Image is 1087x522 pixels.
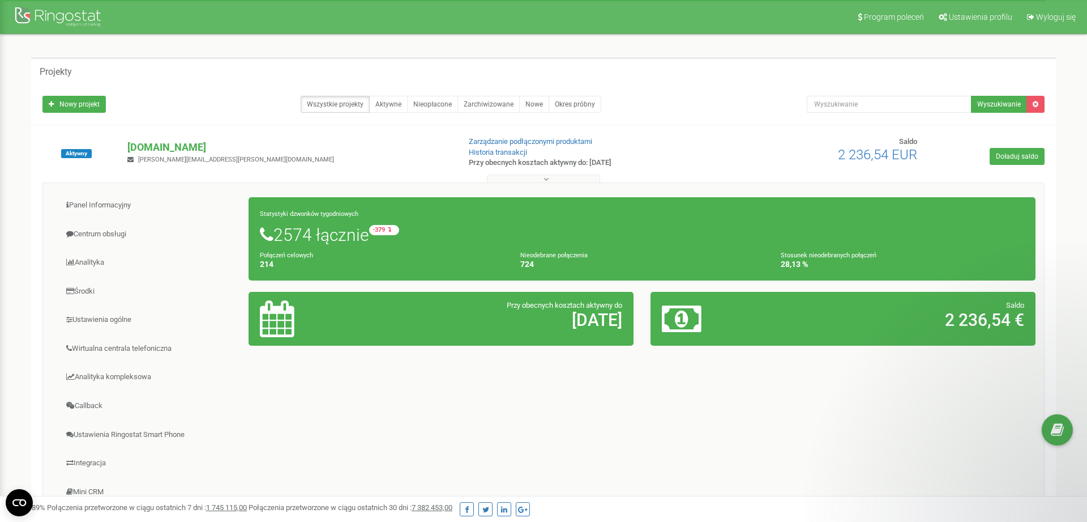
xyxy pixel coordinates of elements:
[412,503,452,512] u: 7 382 453,00
[469,137,592,146] a: Zarządzanie podłączonymi produktami
[260,260,503,269] h4: 214
[52,306,249,334] a: Ustawienia ogólne
[369,225,399,235] small: -379
[469,158,707,168] p: Przy obecnych kosztach aktywny do: [DATE]
[457,96,520,113] a: Zarchiwizowane
[206,503,247,512] u: 1 745 115,00
[469,148,527,156] a: Historia transakcji
[6,489,33,516] button: Open CMP widget
[899,137,917,146] span: Saldo
[52,421,249,449] a: Ustawienia Ringostat Smart Phone
[1049,458,1076,485] iframe: Intercom live chat
[260,252,313,259] small: Połączeń celowych
[781,260,1024,269] h4: 28,13 %
[781,252,876,259] small: Stosunek nieodebranych połączeń
[52,278,249,305] a: Środki
[52,449,249,477] a: Integracja
[42,96,106,113] a: Nowy projekt
[520,260,764,269] h4: 724
[260,225,1024,244] h1: 2574 łącznie
[788,311,1024,329] h2: 2 236,54 €
[990,148,1045,165] a: Doładuj saldo
[52,249,249,277] a: Analityka
[1036,12,1076,22] span: Wyloguj się
[52,478,249,506] a: Mini CRM
[249,503,452,512] span: Połączenia przetworzone w ciągu ostatnich 30 dni :
[971,96,1027,113] button: Wyszukiwanie
[386,311,622,329] h2: [DATE]
[40,67,72,77] h5: Projekty
[549,96,601,113] a: Okres próbny
[807,96,972,113] input: Wyszukiwanie
[52,192,249,219] a: Panel Informacyjny
[52,392,249,420] a: Callback
[301,96,370,113] a: Wszystkie projekty
[260,210,358,218] small: Statystyki dzwonków tygodniowych
[369,96,408,113] a: Aktywne
[520,252,588,259] small: Nieodebrane połączenia
[864,12,924,22] span: Program poleceń
[52,220,249,248] a: Centrum obsługi
[52,335,249,363] a: Wirtualna centrala telefoniczna
[47,503,247,512] span: Połączenia przetworzone w ciągu ostatnich 7 dni :
[52,363,249,391] a: Analityka kompleksowa
[838,147,917,163] span: 2 236,54 EUR
[61,149,92,158] span: Aktywny
[407,96,458,113] a: Nieopłacone
[138,156,334,163] span: [PERSON_NAME][EMAIL_ADDRESS][PERSON_NAME][DOMAIN_NAME]
[949,12,1012,22] span: Ustawienia profilu
[507,301,622,309] span: Przy obecnych kosztach aktywny do
[127,140,450,155] p: [DOMAIN_NAME]
[519,96,549,113] a: Nowe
